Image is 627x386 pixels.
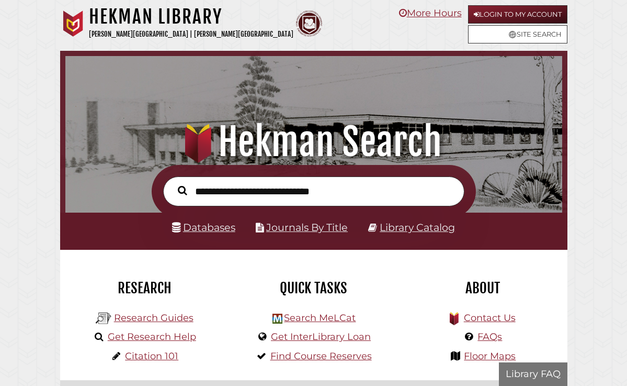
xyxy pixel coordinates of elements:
img: Hekman Library Logo [272,314,282,324]
a: Site Search [468,25,567,43]
a: Search MeLCat [284,312,356,324]
a: Contact Us [464,312,516,324]
a: Floor Maps [464,350,516,362]
a: More Hours [399,7,462,19]
a: Library Catalog [380,221,455,234]
a: Research Guides [114,312,193,324]
h1: Hekman Library [89,5,293,28]
p: [PERSON_NAME][GEOGRAPHIC_DATA] | [PERSON_NAME][GEOGRAPHIC_DATA] [89,28,293,40]
a: Journals By Title [266,221,348,234]
button: Search [173,183,192,197]
a: Get Research Help [108,331,196,343]
a: FAQs [477,331,502,343]
h2: Research [68,279,221,297]
a: Find Course Reserves [270,350,372,362]
h2: About [406,279,559,297]
a: Databases [172,221,235,234]
img: Hekman Library Logo [96,311,111,326]
h1: Hekman Search [74,119,552,165]
i: Search [178,185,187,195]
img: Calvin Theological Seminary [296,10,322,37]
h2: Quick Tasks [237,279,390,297]
img: Calvin University [60,10,86,37]
a: Login to My Account [468,5,567,24]
a: Get InterLibrary Loan [271,331,371,343]
a: Citation 101 [125,350,178,362]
